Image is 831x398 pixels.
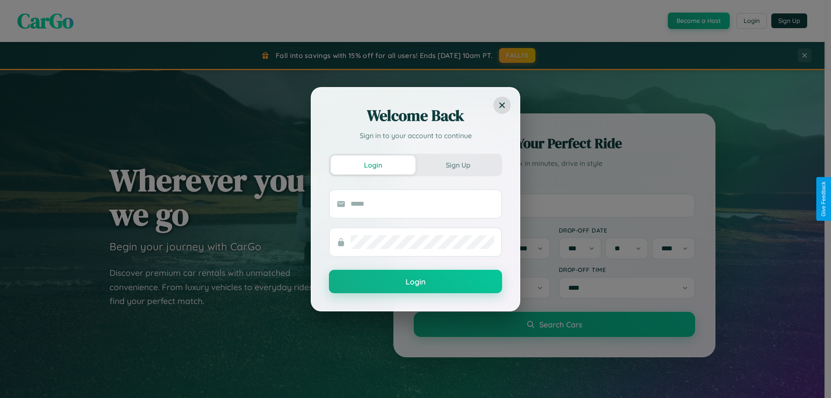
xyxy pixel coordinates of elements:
p: Sign in to your account to continue [329,130,502,141]
button: Login [331,155,415,175]
button: Login [329,270,502,293]
h2: Welcome Back [329,105,502,126]
div: Give Feedback [821,181,827,217]
button: Sign Up [415,155,500,175]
